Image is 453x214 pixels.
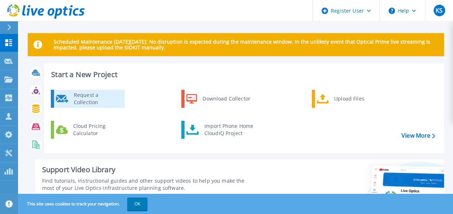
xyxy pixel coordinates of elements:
a: View More [401,132,435,139]
div: Support Video Library [42,165,255,174]
div: Cloud Pricing Calculator [70,122,123,137]
div: Import Phone Home CloudIQ Project [201,122,257,137]
button: OK [127,197,147,210]
div: Request a Collection [70,92,123,106]
h3: Start a New Project [51,71,435,79]
div: Upload Files [330,92,384,106]
span: This site uses cookies to track your navigation. [20,197,147,210]
a: Request a Collection [51,90,125,108]
a: Upload Files [312,90,386,108]
div: Find tutorials, instructional guides and other support videos to help you make the most of your L... [42,177,255,192]
p: Scheduled Maintenance [DATE][DATE]: No disruption is expected during the maintenance window. In t... [54,39,438,50]
a: Cloud Pricing Calculator [51,121,125,139]
span: KS [436,8,443,13]
a: Download Collector [181,90,255,108]
div: Download Collector [199,92,253,106]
